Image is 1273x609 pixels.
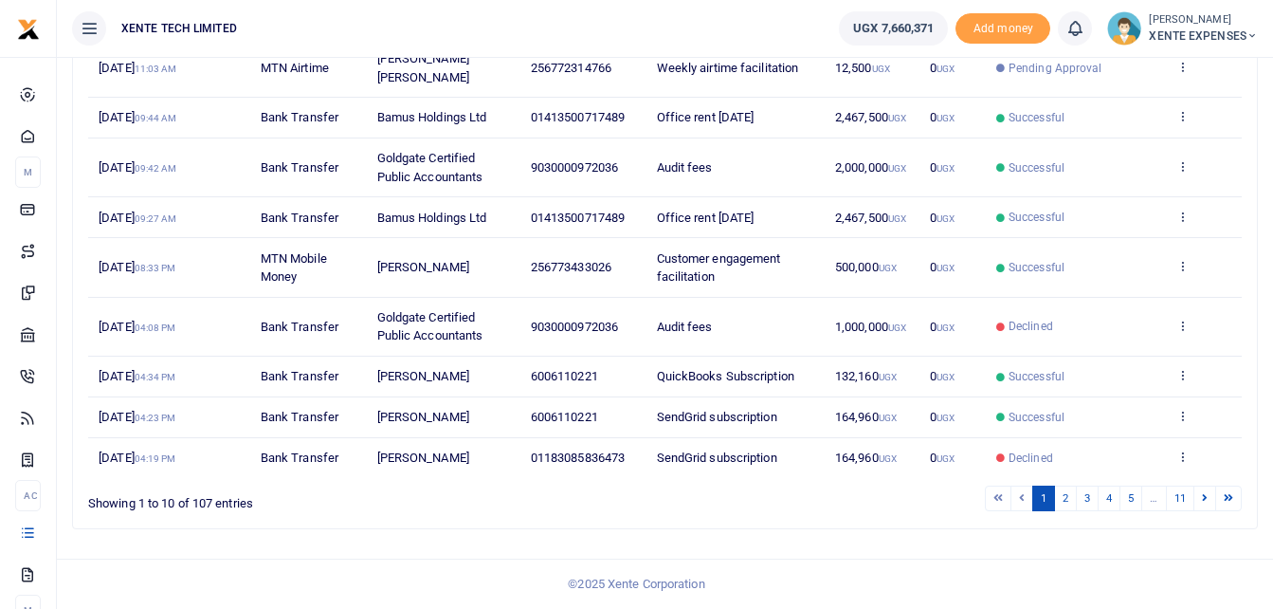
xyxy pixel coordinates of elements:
[853,19,934,38] span: UGX 7,660,371
[135,113,177,123] small: 09:44 AM
[261,451,338,465] span: Bank Transfer
[937,372,955,382] small: UGX
[930,211,955,225] span: 0
[261,61,329,75] span: MTN Airtime
[1032,486,1055,511] a: 1
[261,251,327,285] span: MTN Mobile Money
[1009,409,1064,426] span: Successful
[937,323,955,333] small: UGX
[1166,486,1194,511] a: 11
[930,61,955,75] span: 0
[531,320,618,334] span: 9030000972036
[531,160,618,175] span: 9030000972036
[261,369,338,383] span: Bank Transfer
[839,11,948,46] a: UGX 7,660,371
[1076,486,1099,511] a: 3
[531,451,625,465] span: 01183085836473
[879,263,897,273] small: UGX
[930,410,955,424] span: 0
[1009,209,1064,226] span: Successful
[261,410,338,424] span: Bank Transfer
[261,320,338,334] span: Bank Transfer
[888,113,906,123] small: UGX
[99,61,176,75] span: [DATE]
[879,413,897,423] small: UGX
[531,369,598,383] span: 6006110221
[1107,11,1258,46] a: profile-user [PERSON_NAME] XENTE EXPENSES
[937,64,955,74] small: UGX
[879,372,897,382] small: UGX
[1098,486,1120,511] a: 4
[835,260,897,274] span: 500,000
[114,20,245,37] span: XENTE TECH LIMITED
[261,110,338,124] span: Bank Transfer
[135,64,177,74] small: 11:03 AM
[937,413,955,423] small: UGX
[657,451,777,465] span: SendGrid subscription
[930,320,955,334] span: 0
[377,260,469,274] span: [PERSON_NAME]
[1009,318,1053,335] span: Declined
[657,110,755,124] span: Office rent [DATE]
[15,157,41,188] li: M
[135,453,176,464] small: 04:19 PM
[1009,450,1053,467] span: Declined
[261,211,338,225] span: Bank Transfer
[657,369,794,383] span: QuickBooks Subscription
[657,160,713,175] span: Audit fees
[17,18,40,41] img: logo-small
[930,369,955,383] span: 0
[835,369,897,383] span: 132,160
[377,151,483,184] span: Goldgate Certified Public Accountants
[937,163,955,174] small: UGX
[135,263,176,273] small: 08:33 PM
[88,484,561,513] div: Showing 1 to 10 of 107 entries
[937,113,955,123] small: UGX
[888,213,906,224] small: UGX
[17,21,40,35] a: logo-small logo-large logo-large
[1149,12,1258,28] small: [PERSON_NAME]
[531,211,625,225] span: 01413500717489
[835,160,906,175] span: 2,000,000
[531,410,598,424] span: 6006110221
[955,13,1050,45] li: Toup your wallet
[835,451,897,465] span: 164,960
[1009,109,1064,126] span: Successful
[835,61,890,75] span: 12,500
[955,20,1050,34] a: Add money
[657,211,755,225] span: Office rent [DATE]
[99,110,176,124] span: [DATE]
[377,51,469,84] span: [PERSON_NAME] [PERSON_NAME]
[135,213,177,224] small: 09:27 AM
[930,160,955,175] span: 0
[872,64,890,74] small: UGX
[135,323,176,333] small: 04:08 PM
[835,320,906,334] span: 1,000,000
[99,260,175,274] span: [DATE]
[531,260,611,274] span: 256773433026
[657,320,713,334] span: Audit fees
[531,61,611,75] span: 256772314766
[15,480,41,511] li: Ac
[99,369,175,383] span: [DATE]
[99,410,175,424] span: [DATE]
[1119,486,1142,511] a: 5
[135,372,176,382] small: 04:34 PM
[377,310,483,343] span: Goldgate Certified Public Accountants
[888,323,906,333] small: UGX
[377,211,487,225] span: Bamus Holdings Ltd
[930,260,955,274] span: 0
[831,11,955,46] li: Wallet ballance
[1009,159,1064,176] span: Successful
[1009,259,1064,276] span: Successful
[835,410,897,424] span: 164,960
[879,453,897,464] small: UGX
[1054,486,1077,511] a: 2
[261,160,338,175] span: Bank Transfer
[531,110,625,124] span: 01413500717489
[377,369,469,383] span: [PERSON_NAME]
[377,410,469,424] span: [PERSON_NAME]
[657,251,781,285] span: Customer engagement facilitation
[930,451,955,465] span: 0
[888,163,906,174] small: UGX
